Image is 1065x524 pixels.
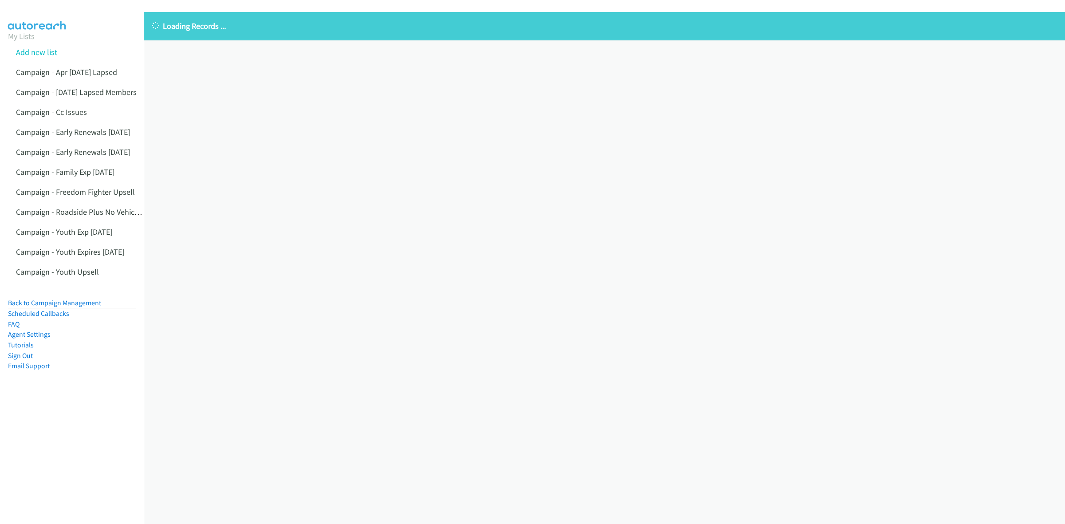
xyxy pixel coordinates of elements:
[16,107,87,117] a: Campaign - Cc Issues
[16,207,144,217] a: Campaign - Roadside Plus No Vehicles
[8,330,51,339] a: Agent Settings
[8,299,101,307] a: Back to Campaign Management
[8,341,34,349] a: Tutorials
[8,320,20,328] a: FAQ
[152,20,1057,32] p: Loading Records ...
[16,187,135,197] a: Campaign - Freedom Fighter Upsell
[16,247,124,257] a: Campaign - Youth Expires [DATE]
[16,87,137,97] a: Campaign - [DATE] Lapsed Members
[8,31,35,41] a: My Lists
[8,309,69,318] a: Scheduled Callbacks
[16,47,57,57] a: Add new list
[16,167,114,177] a: Campaign - Family Exp [DATE]
[16,227,112,237] a: Campaign - Youth Exp [DATE]
[16,267,99,277] a: Campaign - Youth Upsell
[16,127,130,137] a: Campaign - Early Renewals [DATE]
[8,351,33,360] a: Sign Out
[16,67,117,77] a: Campaign - Apr [DATE] Lapsed
[8,362,50,370] a: Email Support
[16,147,130,157] a: Campaign - Early Renewals [DATE]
